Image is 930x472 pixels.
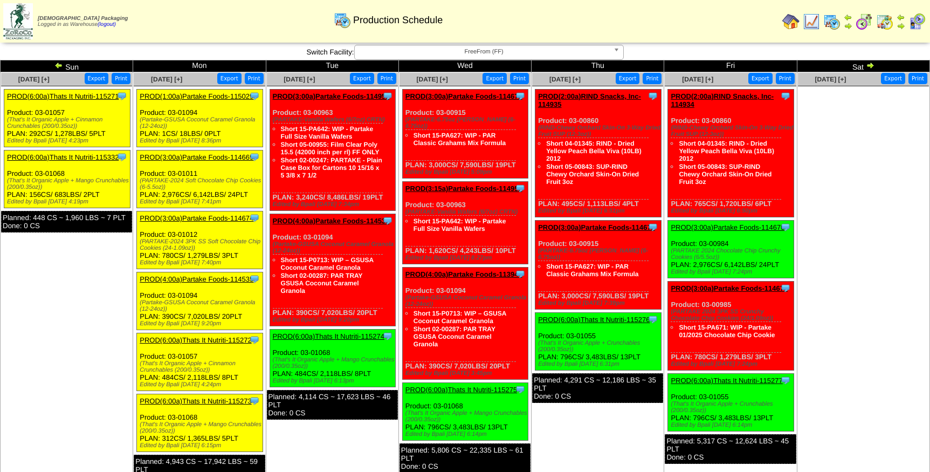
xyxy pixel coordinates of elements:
td: Sat [797,60,929,72]
div: Product: 03-01055 PLAN: 796CS / 3,483LBS / 13PLT [668,374,794,432]
div: Edited by Bpali [DATE] 6:51pm [538,208,661,214]
div: Planned: 448 CS ~ 1,960 LBS ~ 7 PLT Done: 0 CS [1,211,132,232]
span: Production Schedule [353,15,443,26]
a: PROD(3:00a)Partake Foods-114669 [140,153,253,161]
img: Tooltip [780,375,791,386]
img: home.gif [782,13,800,30]
span: Logged in as Warehouse [38,16,128,28]
button: Print [245,73,264,84]
a: PROD(4:00a)Partake Foods-113944 [405,270,522,278]
a: Short 15-PA671: WIP - Partake 01/2025 Chocolate Chip Cookie [679,324,775,339]
td: Thu [532,60,664,72]
a: [DATE] [+] [682,76,713,83]
div: (PARTAKE-Vanilla Wafers (6/7oz) CRTN) [273,117,396,123]
div: Product: 03-00963 PLAN: 1,620CS / 4,243LBS / 10PLT [402,182,528,264]
a: PROD(3:00a)Partake Foods-114672 [538,223,655,231]
div: (That's It Organic Apple + Crunchables (200/0.35oz)) [538,340,661,353]
img: calendarblend.gif [856,13,873,30]
button: Export [881,73,905,84]
div: Product: 03-01094 PLAN: 390CS / 7,020LBS / 20PLT [270,214,396,326]
a: Short 15-PA627: WIP - PAR Classic Grahams Mix Formula [414,132,506,147]
img: Tooltip [515,384,526,395]
img: arrowright.gif [844,22,852,30]
img: arrowleft.gif [54,61,63,70]
button: Print [776,73,795,84]
a: PROD(6:00a)Thats It Nutriti-115275 [405,386,517,394]
span: FreeFrom (FF) [359,45,609,58]
td: Tue [266,60,398,72]
div: (RIND-Chewy Orchard Skin-On 3-Way Dried Fruit SUP (12-3oz)) [538,125,661,138]
div: Product: 03-01055 PLAN: 796CS / 3,483LBS / 13PLT [535,313,662,371]
div: Product: 03-00985 PLAN: 780CS / 1,279LBS / 3PLT [668,282,794,371]
div: (Partake-GSUSA Coconut Caramel Granola (12-24oz)) [405,295,528,307]
a: Short 02-00247: PARTAKE - Plain Case Box for Cartons 10 15/16 x 5 3/8 x 7 1/2 [281,156,382,179]
div: Edited by Bpali [DATE] 9:20pm [273,317,396,323]
div: Product: 03-01012 PLAN: 780CS / 1,279LBS / 3PLT [137,211,263,269]
div: Product: 03-01068 PLAN: 484CS / 2,118LBS / 8PLT [270,330,396,387]
td: Sun [1,60,133,72]
a: PROD(3:00a)Partake Foods-114671 [405,92,522,100]
a: [DATE] [+] [284,76,315,83]
a: [DATE] [+] [18,76,50,83]
div: Edited by Bpali [DATE] 6:14pm [671,422,794,428]
button: Export [748,73,773,84]
a: Short 02-00287: PAR TRAY GSUSA Coconut Caramel Granola [281,272,363,295]
div: (That's It Organic Apple + Cinnamon Crunchables (200/0.35oz)) [140,360,263,373]
div: (PARTAKE-2024 Soft Chocolate Chip Cookies (6-5.5oz)) [140,177,263,190]
div: Edited by Bpali [DATE] 7:40pm [140,259,263,266]
div: Planned: 5,317 CS ~ 12,624 LBS ~ 45 PLT Done: 0 CS [665,434,796,464]
button: Export [85,73,109,84]
img: Tooltip [116,91,127,101]
a: PROD(6:00a)Thats It Nutriti-115272 [140,336,251,344]
img: Tooltip [249,213,260,223]
div: Product: 03-01094 PLAN: 390CS / 7,020LBS / 20PLT [137,272,263,330]
a: PROD(6:00a)Thats It Nutriti-115276 [538,316,650,324]
div: (Partake-GSUSA Coconut Caramel Granola (12-24oz)) [140,299,263,312]
span: [DEMOGRAPHIC_DATA] Packaging [38,16,128,22]
div: (That's It Organic Apple + Crunchables (200/0.35oz)) [671,401,794,414]
img: Tooltip [249,273,260,284]
div: (That's It Organic Apple + Mango Crunchables (200/0.35oz)) [405,410,528,423]
a: [DATE] [+] [815,76,846,83]
a: [DATE] [+] [417,76,448,83]
a: [DATE] [+] [151,76,182,83]
a: Short 05-00955: Film Clear Poly 15.5 (42000 inch per rl) FF ONLY [281,141,380,156]
div: Edited by Bpali [DATE] 7:24pm [671,269,794,275]
a: PROD(1:00a)Partake Foods-115029 [140,92,253,100]
button: Export [217,73,242,84]
div: (That's It Organic Apple + Mango Crunchables (200/0.35oz)) [7,177,130,190]
img: Tooltip [780,283,791,293]
a: (logout) [98,22,116,28]
div: (That's It Organic Apple + Mango Crunchables (200/0.35oz)) [273,357,396,370]
button: Print [643,73,662,84]
div: Product: 03-01094 PLAN: 390CS / 7,020LBS / 20PLT [402,268,528,380]
a: PROD(6:00a)Thats It Nutriti-115274 [273,332,384,340]
a: PROD(6:00a)Thats It Nutriti-115271 [7,92,119,100]
div: Product: 03-00984 PLAN: 2,976CS / 6,142LBS / 24PLT [668,221,794,278]
div: (That's It Organic Apple + Mango Crunchables (200/0.35oz)) [140,421,263,434]
img: Tooltip [249,334,260,345]
div: Edited by Bpali [DATE] 6:50pm [671,208,794,214]
img: Tooltip [647,222,658,232]
a: Short 02-00287: PAR TRAY GSUSA Coconut Caramel Granola [414,325,495,348]
div: Edited by Bpali [DATE] 5:09pm [405,169,528,175]
img: arrowright.gif [866,61,874,70]
img: Tooltip [116,152,127,162]
span: [DATE] [+] [549,76,581,83]
div: (PARTAKE-2024 3PK SS Soft Chocolate Chip Cookies (24-1.09oz)) [140,238,263,251]
img: Tooltip [382,91,393,101]
div: (PARTAKE 2024 Chocolate Chip Crunchy Cookies (6/5.5oz)) [671,248,794,261]
a: PROD(6:00a)Thats It Nutriti-115277 [671,377,782,385]
div: Product: 03-00915 PLAN: 3,000CS / 7,590LBS / 19PLT [402,90,528,179]
div: Edited by Bpali [DATE] 7:39pm [538,300,661,306]
td: Fri [664,60,797,72]
div: Product: 03-01057 PLAN: 292CS / 1,278LBS / 5PLT [4,90,130,147]
a: Short 04-01345: RIND - Dried Yellow Peach Bella Viva (10LB) 2012 [546,140,642,162]
a: Short 15-PA642: WIP - Partake Full Size Vanilla Wafers [281,125,374,140]
div: Edited by Bpali [DATE] 8:27pm [405,255,528,261]
div: Edited by Bpali [DATE] 6:31pm [538,361,661,367]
